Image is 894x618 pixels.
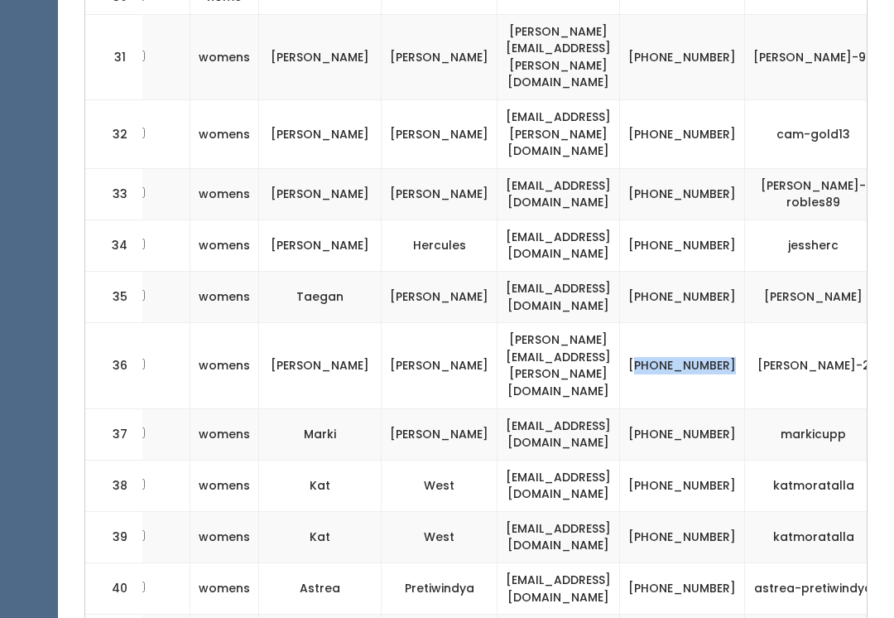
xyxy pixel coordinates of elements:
td: [PHONE_NUMBER] [620,101,745,170]
td: [PHONE_NUMBER] [620,273,745,324]
td: [PHONE_NUMBER] [620,15,745,100]
td: 37 [85,409,143,461]
td: Astrea [259,564,382,616]
td: [PERSON_NAME] [259,324,382,409]
td: Kat [259,461,382,512]
td: womens [190,324,259,409]
td: [PERSON_NAME]-robles89 [745,169,894,220]
td: [PERSON_NAME][EMAIL_ADDRESS][PERSON_NAME][DOMAIN_NAME] [497,15,620,100]
td: womens [190,220,259,272]
td: Pretiwindya [382,564,497,616]
td: [PERSON_NAME] [259,15,382,100]
td: [PERSON_NAME] [382,169,497,220]
td: [PERSON_NAME] [259,101,382,170]
td: Marki [259,409,382,461]
td: 39 [85,512,143,563]
td: [EMAIL_ADDRESS][DOMAIN_NAME] [497,220,620,272]
td: womens [190,409,259,461]
td: astrea-pretiwindya [745,564,894,616]
td: womens [190,461,259,512]
td: [EMAIL_ADDRESS][DOMAIN_NAME] [497,273,620,324]
td: [PERSON_NAME] [259,169,382,220]
td: [EMAIL_ADDRESS][PERSON_NAME][DOMAIN_NAME] [497,101,620,170]
td: [PHONE_NUMBER] [620,564,745,616]
td: [EMAIL_ADDRESS][DOMAIN_NAME] [497,409,620,461]
td: katmoratalla [745,512,894,563]
td: 34 [85,220,143,272]
td: [PHONE_NUMBER] [620,409,745,461]
td: womens [190,15,259,100]
td: [EMAIL_ADDRESS][DOMAIN_NAME] [497,564,620,616]
td: [PERSON_NAME] [382,101,497,170]
td: womens [190,101,259,170]
td: [PERSON_NAME] [382,273,497,324]
td: [PHONE_NUMBER] [620,461,745,512]
td: cam-gold13 [745,101,894,170]
td: [PERSON_NAME] [382,409,497,461]
td: markicupp [745,409,894,461]
td: [PHONE_NUMBER] [620,169,745,220]
td: katmoratalla [745,461,894,512]
td: womens [190,273,259,324]
td: [PERSON_NAME] [259,220,382,272]
td: 31 [85,15,143,100]
td: [PERSON_NAME] [745,273,894,324]
td: [PERSON_NAME] [382,324,497,409]
td: jessherc [745,220,894,272]
td: womens [190,512,259,563]
td: [PERSON_NAME] [382,15,497,100]
td: 35 [85,273,143,324]
td: 40 [85,564,143,616]
td: Taegan [259,273,382,324]
td: [PERSON_NAME]-96 [745,15,894,100]
td: womens [190,169,259,220]
td: [PHONE_NUMBER] [620,220,745,272]
td: 38 [85,461,143,512]
td: 33 [85,169,143,220]
td: [PERSON_NAME][EMAIL_ADDRESS][PERSON_NAME][DOMAIN_NAME] [497,324,620,409]
td: West [382,461,497,512]
td: Kat [259,512,382,563]
td: West [382,512,497,563]
td: [PHONE_NUMBER] [620,324,745,409]
td: Hercules [382,220,497,272]
td: 32 [85,101,143,170]
td: [EMAIL_ADDRESS][DOMAIN_NAME] [497,512,620,563]
td: 36 [85,324,143,409]
td: [PERSON_NAME]-2 [745,324,894,409]
td: womens [190,564,259,616]
td: [PHONE_NUMBER] [620,512,745,563]
td: [EMAIL_ADDRESS][DOMAIN_NAME] [497,169,620,220]
td: [EMAIL_ADDRESS][DOMAIN_NAME] [497,461,620,512]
